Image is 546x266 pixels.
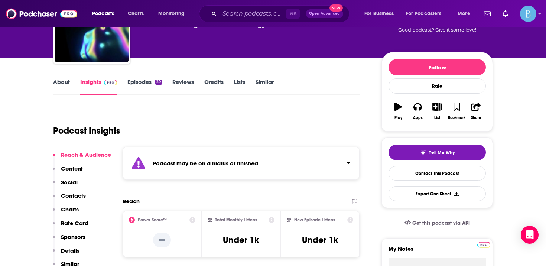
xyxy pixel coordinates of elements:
a: Get this podcast via API [399,214,476,232]
a: InsightsPodchaser Pro [80,78,117,95]
button: Sponsors [53,233,85,247]
button: open menu [87,8,124,20]
span: Podcasts [92,9,114,19]
a: Contact This Podcast [389,166,486,181]
button: Share [467,98,486,124]
p: Details [61,247,79,254]
button: Export One-Sheet [389,186,486,201]
div: Rate [389,78,486,94]
p: Charts [61,206,79,213]
button: Charts [53,206,79,220]
a: Reviews [172,78,194,95]
h2: New Episode Listens [294,217,335,223]
button: Bookmark [447,98,466,124]
div: List [434,116,440,120]
a: Similar [256,78,274,95]
button: Open AdvancedNew [306,9,343,18]
div: Search podcasts, credits, & more... [206,5,357,22]
h2: Total Monthly Listens [215,217,257,223]
button: Show profile menu [520,6,536,22]
div: 29 [155,80,162,85]
img: Podchaser - Follow, Share and Rate Podcasts [6,7,77,21]
button: Rate Card [53,220,88,233]
label: My Notes [389,245,486,258]
img: Podchaser Pro [477,242,490,248]
span: New [329,4,343,12]
h3: Under 1k [223,234,259,246]
span: Open Advanced [309,12,340,16]
a: About [53,78,70,95]
img: Podchaser Pro [104,80,117,85]
img: User Profile [520,6,536,22]
div: Open Intercom Messenger [521,226,539,244]
p: Reach & Audience [61,151,111,158]
span: Tell Me Why [429,150,455,156]
h3: Under 1k [302,234,338,246]
a: Show notifications dropdown [481,7,494,20]
p: Social [61,179,78,186]
button: Play [389,98,408,124]
button: Details [53,247,79,261]
a: Pro website [477,241,490,248]
button: Apps [408,98,427,124]
button: open menu [452,8,480,20]
span: Monitoring [158,9,185,19]
h2: Power Score™ [138,217,167,223]
p: Content [61,165,83,172]
span: Get this podcast via API [412,220,470,226]
section: Click to expand status details [123,147,360,180]
a: Show notifications dropdown [500,7,511,20]
span: For Podcasters [406,9,442,19]
span: For Business [364,9,394,19]
a: Lists [234,78,245,95]
button: open menu [153,8,194,20]
p: -- [153,233,171,247]
button: Follow [389,59,486,75]
p: Sponsors [61,233,85,240]
input: Search podcasts, credits, & more... [220,8,286,20]
div: Apps [413,116,423,120]
a: Credits [204,78,224,95]
p: Rate Card [61,220,88,227]
span: More [458,9,470,19]
h1: Podcast Insights [53,125,120,136]
button: tell me why sparkleTell Me Why [389,145,486,160]
strong: Podcast may be on a hiatus or finished [153,160,258,167]
button: List [428,98,447,124]
button: open menu [401,8,452,20]
button: Contacts [53,192,86,206]
button: Content [53,165,83,179]
button: Reach & Audience [53,151,111,165]
div: Bookmark [448,116,465,120]
a: Charts [123,8,148,20]
span: Logged in as BLASTmedia [520,6,536,22]
img: tell me why sparkle [420,150,426,156]
span: Good podcast? Give it some love! [398,27,476,33]
a: Episodes29 [127,78,162,95]
h2: Reach [123,198,140,205]
div: Play [394,116,402,120]
span: Charts [128,9,144,19]
span: ⌘ K [286,9,300,19]
button: Social [53,179,78,192]
p: Contacts [61,192,86,199]
div: Share [471,116,481,120]
button: open menu [359,8,403,20]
